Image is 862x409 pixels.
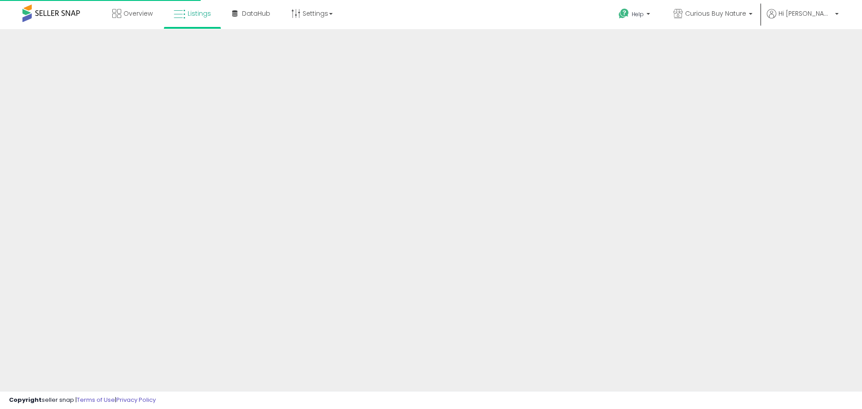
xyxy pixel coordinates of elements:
[611,1,659,29] a: Help
[685,9,746,18] span: Curious Buy Nature
[242,9,270,18] span: DataHub
[123,9,153,18] span: Overview
[618,8,629,19] i: Get Help
[9,396,42,404] strong: Copyright
[767,9,839,29] a: Hi [PERSON_NAME]
[9,396,156,405] div: seller snap | |
[632,10,644,18] span: Help
[778,9,832,18] span: Hi [PERSON_NAME]
[188,9,211,18] span: Listings
[77,396,115,404] a: Terms of Use
[116,396,156,404] a: Privacy Policy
